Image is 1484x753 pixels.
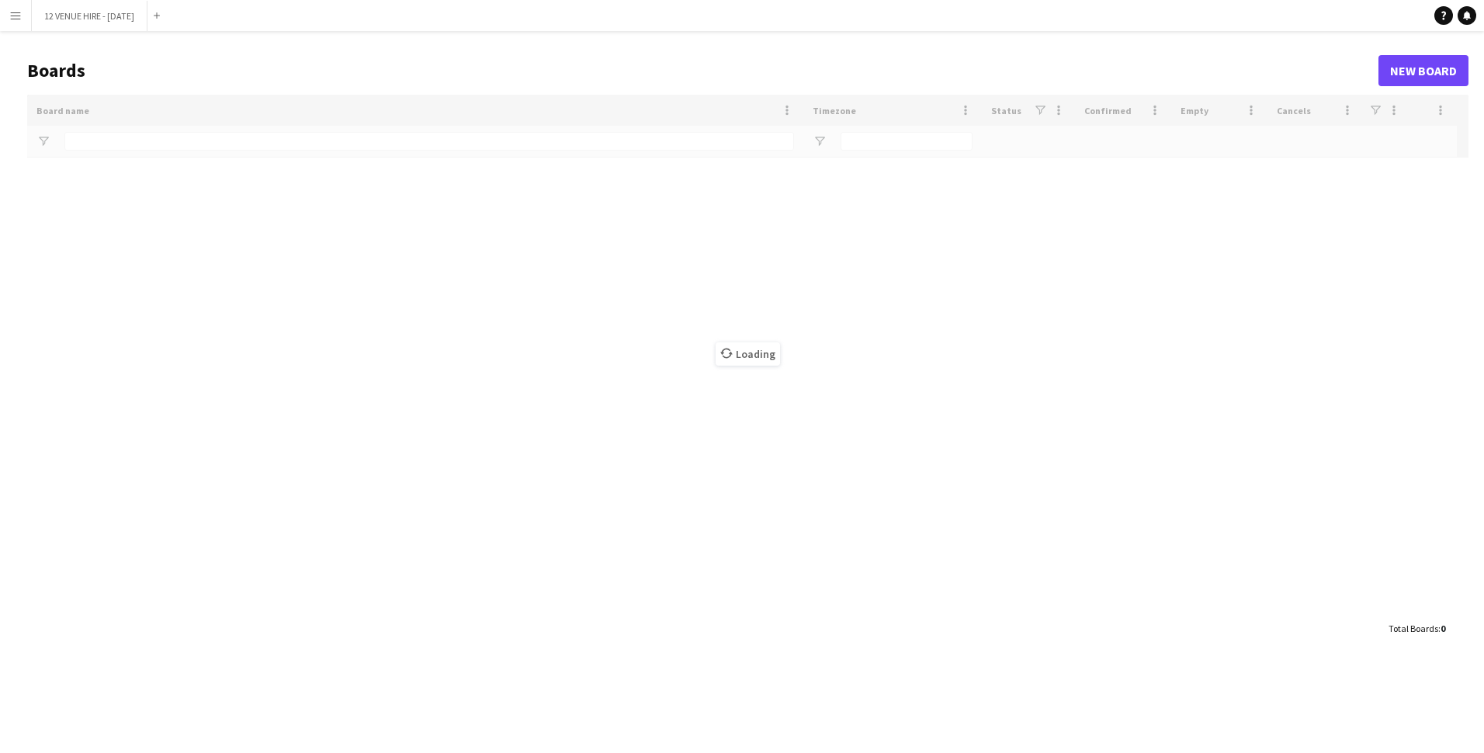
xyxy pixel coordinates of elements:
[27,59,1378,82] h1: Boards
[1389,613,1445,644] div: :
[1441,623,1445,634] span: 0
[716,342,780,366] span: Loading
[1389,623,1438,634] span: Total Boards
[32,1,147,31] button: 12 VENUE HIRE - [DATE]
[1378,55,1468,86] a: New Board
